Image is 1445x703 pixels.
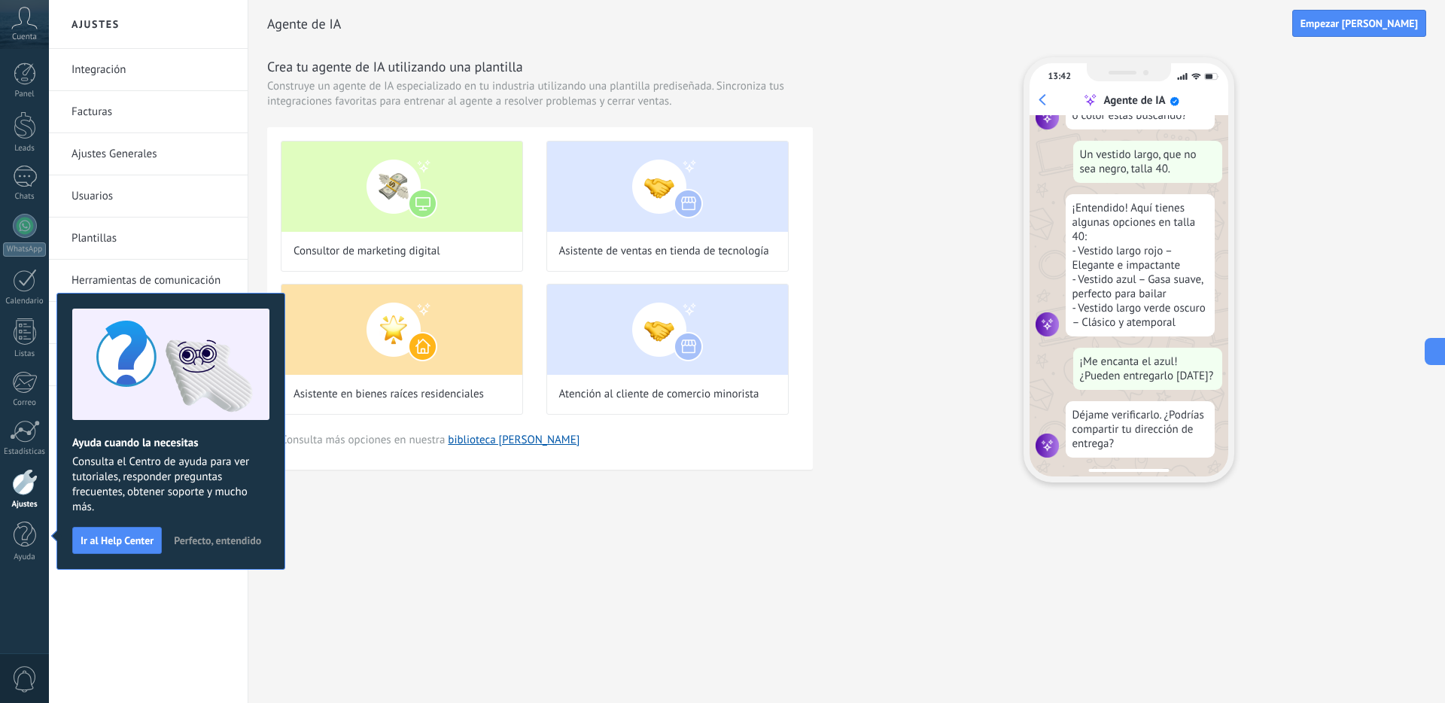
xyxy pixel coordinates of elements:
[3,398,47,408] div: Correo
[267,57,813,76] h3: Crea tu agente de IA utilizando una plantilla
[49,133,248,175] li: Ajustes Generales
[1066,194,1215,336] div: ¡Entendido! Aquí tienes algunas opciones en talla 40: - Vestido largo rojo – Elegante e impactant...
[72,527,162,554] button: Ir al Help Center
[167,529,268,552] button: Perfecto, entendido
[294,244,440,259] span: Consultor de marketing digital
[3,447,47,457] div: Estadísticas
[1300,18,1418,29] span: Empezar [PERSON_NAME]
[3,349,47,359] div: Listas
[49,260,248,302] li: Herramientas de comunicación
[49,175,248,218] li: Usuarios
[1036,105,1060,129] img: agent icon
[281,285,522,375] img: Asistente en bienes raíces residenciales
[294,387,484,402] span: Asistente en bienes raíces residenciales
[267,9,1292,39] h2: Agente de IA
[1048,71,1071,82] div: 13:42
[547,142,788,232] img: Asistente de ventas en tienda de tecnología
[71,49,233,91] a: Integración
[12,32,37,42] span: Cuenta
[448,433,580,447] a: biblioteca [PERSON_NAME]
[559,244,769,259] span: Asistente de ventas en tienda de tecnología
[3,144,47,154] div: Leads
[1292,10,1426,37] button: Empezar [PERSON_NAME]
[1036,434,1060,458] img: agent icon
[559,387,759,402] span: Atención al cliente de comercio minorista
[3,297,47,306] div: Calendario
[49,218,248,260] li: Plantillas
[3,90,47,99] div: Panel
[1073,348,1222,390] div: ¡Me encanta el azul! ¿Pueden entregarlo [DATE]?
[1066,401,1215,458] div: Déjame verificarlo. ¿Podrías compartir tu dirección de entrega?
[174,535,261,546] span: Perfecto, entendido
[72,436,269,450] h2: Ayuda cuando la necesitas
[71,133,233,175] a: Ajustes Generales
[547,285,788,375] img: Atención al cliente de comercio minorista
[1103,93,1165,108] div: Agente de IA
[49,49,248,91] li: Integración
[71,260,233,302] a: Herramientas de comunicación
[3,242,46,257] div: WhatsApp
[267,79,813,109] span: Construye un agente de IA especializado en tu industria utilizando una plantilla prediseñada. Sin...
[1036,312,1060,336] img: agent icon
[3,192,47,202] div: Chats
[281,433,580,447] span: Consulta más opciones en nuestra
[71,91,233,133] a: Facturas
[72,455,269,515] span: Consulta el Centro de ayuda para ver tutoriales, responder preguntas frecuentes, obtener soporte ...
[3,500,47,510] div: Ajustes
[81,535,154,546] span: Ir al Help Center
[1073,141,1222,183] div: Un vestido largo, que no sea negro, talla 40.
[3,552,47,562] div: Ayuda
[71,175,233,218] a: Usuarios
[281,142,522,232] img: Consultor de marketing digital
[49,91,248,133] li: Facturas
[71,218,233,260] a: Plantillas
